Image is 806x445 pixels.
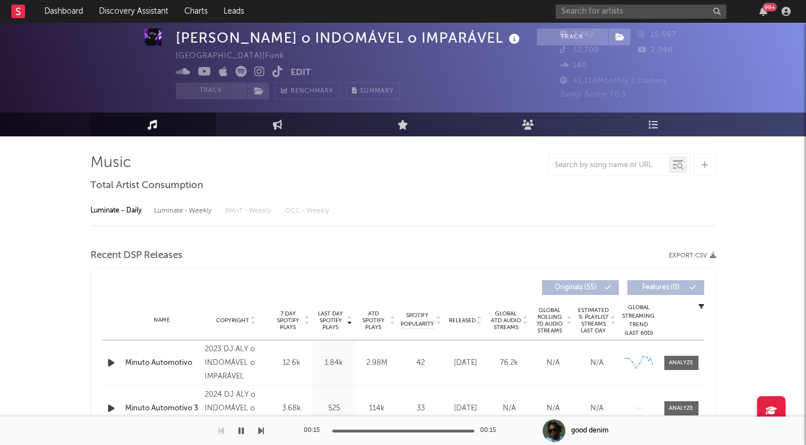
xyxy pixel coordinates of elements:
div: 2.98M [358,357,395,369]
span: Jump Score: 70.3 [560,91,626,98]
div: 42 [401,357,441,369]
input: Search by song name or URL [549,161,669,170]
button: 99+ [759,7,767,16]
button: Edit [291,66,311,80]
div: 2024 DJ ALY o INDOMÁVEL o IMPARÁVEL [205,388,267,429]
div: Name [125,316,200,325]
div: [PERSON_NAME] o INDOMÁVEL o IMPARÁVEL [176,28,523,47]
span: 32,700 [560,47,599,54]
span: Originals ( 55 ) [549,284,602,291]
span: Global ATD Audio Streams [490,310,522,331]
div: N/A [490,403,528,414]
span: Copyright [216,317,249,324]
div: 12.6k [273,357,310,369]
span: Benchmark [291,85,334,98]
button: Summary [346,82,400,99]
div: Luminate - Weekly [154,201,214,221]
span: 140 [560,62,587,69]
div: Luminate - Daily [90,201,143,221]
div: 2023 DJ ALY o INDOMÁVEL o IMPARÁVEL [205,343,267,384]
a: Minuto Automotivo [125,357,200,369]
span: Features ( 0 ) [635,284,687,291]
span: Recent DSP Releases [90,249,183,263]
span: 15,667 [638,31,676,39]
div: N/A [578,403,616,414]
span: 41,114 Monthly Listeners [560,77,667,85]
div: [DATE] [447,357,485,369]
button: Export CSV [669,252,716,259]
div: Global Streaming Trend (Last 60D) [622,303,656,338]
div: 76.2k [490,357,528,369]
div: 33 [401,403,441,414]
button: Features(0) [627,280,704,295]
button: Track [176,82,247,99]
div: 99 + [763,3,777,11]
div: good denim [571,426,609,436]
span: Estimated % Playlist Streams Last Day [578,307,609,334]
input: Search for artists [556,5,726,19]
div: 114k [358,403,395,414]
div: 525 [316,403,353,414]
div: [DATE] [447,403,485,414]
div: N/A [578,357,616,369]
div: 1.84k [316,357,353,369]
span: Total Artist Consumption [90,179,203,193]
div: 00:15 [304,424,326,438]
span: 2,090 [638,47,673,54]
span: Last Day Spotify Plays [316,310,346,331]
span: Spotify Popularity [400,311,434,328]
span: Summary [360,88,394,94]
span: Global Rolling 7D Audio Streams [534,307,565,334]
span: 2,242 [560,31,594,39]
a: Benchmark [275,82,340,99]
button: Track [537,28,608,45]
span: 7 Day Spotify Plays [273,310,303,331]
span: Released [449,317,476,324]
div: [GEOGRAPHIC_DATA] | Funk [176,49,297,63]
div: 00:15 [480,424,503,438]
button: Originals(55) [542,280,619,295]
div: N/A [534,403,572,414]
a: Minuto Automotivo 3 [125,403,200,414]
div: N/A [534,357,572,369]
span: ATD Spotify Plays [358,310,388,331]
div: 3.68k [273,403,310,414]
